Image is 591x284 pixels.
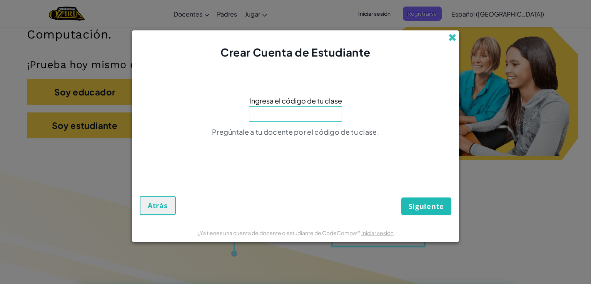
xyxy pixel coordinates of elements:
[212,127,379,136] font: Pregúntale a tu docente por el código de tu clase.
[361,229,394,236] a: Iniciar sesión
[220,45,371,59] font: Crear Cuenta de Estudiante
[197,229,361,236] font: ¿Ya tienes una cuenta de docente o estudiante de CodeCombat?
[249,96,342,105] font: Ingresa el código de tu clase
[148,201,168,210] font: Atrás
[140,196,176,215] button: Atrás
[401,197,451,215] button: Siguiente
[409,202,444,211] font: Siguiente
